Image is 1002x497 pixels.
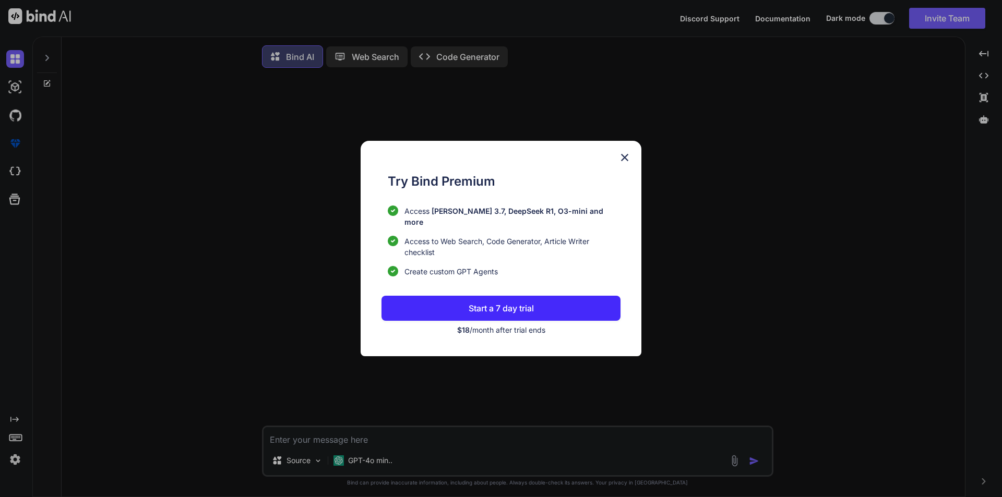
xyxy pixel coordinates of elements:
img: close [618,151,631,164]
span: [PERSON_NAME] 3.7, DeepSeek R1, O3-mini and more [404,207,603,226]
span: Access to Web Search, Code Generator, Article Writer checklist [404,236,621,258]
h1: Try Bind Premium [388,172,621,191]
img: checklist [388,266,398,276]
span: Create custom GPT Agents [404,266,498,277]
p: Access [404,205,621,227]
button: Start a 7 day trial [381,296,621,321]
img: checklist [388,205,398,216]
img: checklist [388,236,398,246]
span: /month after trial ends [457,325,545,334]
p: Start a 7 day trial [469,302,534,314]
span: $18 [457,325,470,334]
